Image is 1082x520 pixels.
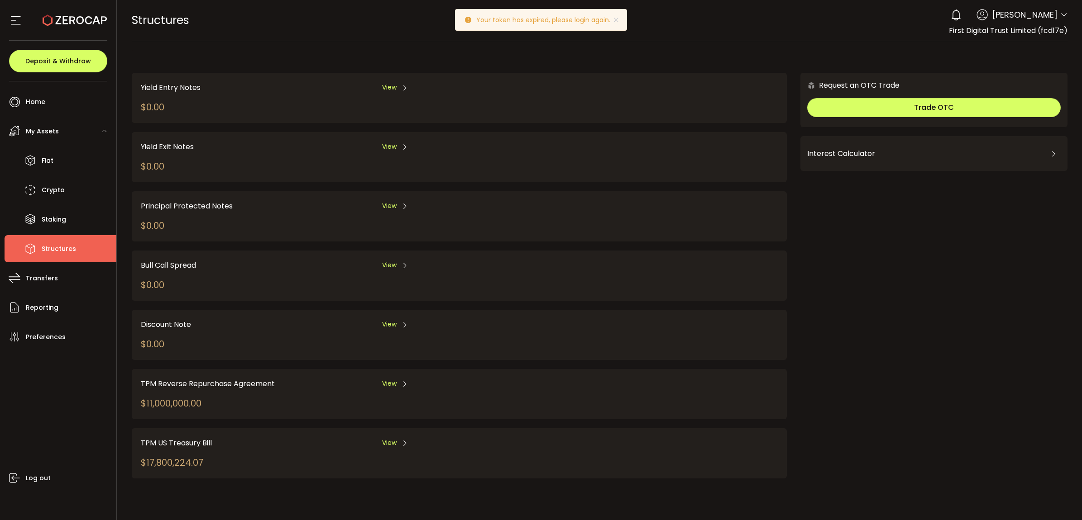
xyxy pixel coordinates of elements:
span: View [382,83,397,92]
span: Structures [42,242,76,255]
div: $0.00 [141,337,164,351]
button: Deposit & Withdraw [9,50,107,72]
span: View [382,379,397,388]
span: Structures [132,12,189,28]
span: TPM Reverse Repurchase Agreement [141,378,275,389]
button: Trade OTC [807,98,1061,117]
div: $0.00 [141,160,164,173]
div: Interest Calculator [807,143,1061,165]
div: $0.00 [141,100,164,114]
span: [PERSON_NAME] [992,9,1058,21]
span: Home [26,95,45,109]
span: View [382,201,397,211]
span: View [382,260,397,270]
span: Bull Call Spread [141,260,196,271]
span: Log out [26,472,51,485]
p: Your token has expired, please login again. [476,17,618,23]
div: $0.00 [141,278,164,292]
span: Principal Protected Notes [141,200,233,212]
span: View [382,320,397,329]
div: Request an OTC Trade [800,80,900,91]
div: $17,800,224.07 [141,456,203,469]
img: 6nGpN7MZ9FLuBP83NiajKbTRY4UzlzQtBKtCrLLspmCkSvCZHBKvY3NxgQaT5JnOQREvtQ257bXeeSTueZfAPizblJ+Fe8JwA... [807,81,815,90]
span: Yield Exit Notes [141,141,194,152]
span: View [382,438,397,448]
span: Transfers [26,272,58,285]
span: Yield Entry Notes [141,82,201,93]
span: Crypto [42,184,65,197]
iframe: Chat Widget [1037,477,1082,520]
div: $11,000,000.00 [141,397,201,410]
span: First Digital Trust Limited (fcd17e) [949,25,1068,36]
span: Discount Note [141,319,191,330]
span: Preferences [26,331,66,344]
span: Reporting [26,301,58,314]
span: Fiat [42,154,53,167]
span: Staking [42,213,66,226]
span: View [382,142,397,151]
span: My Assets [26,125,59,138]
span: Trade OTC [914,102,954,113]
span: TPM US Treasury Bill [141,437,212,449]
span: Deposit & Withdraw [25,58,91,64]
div: $0.00 [141,219,164,232]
